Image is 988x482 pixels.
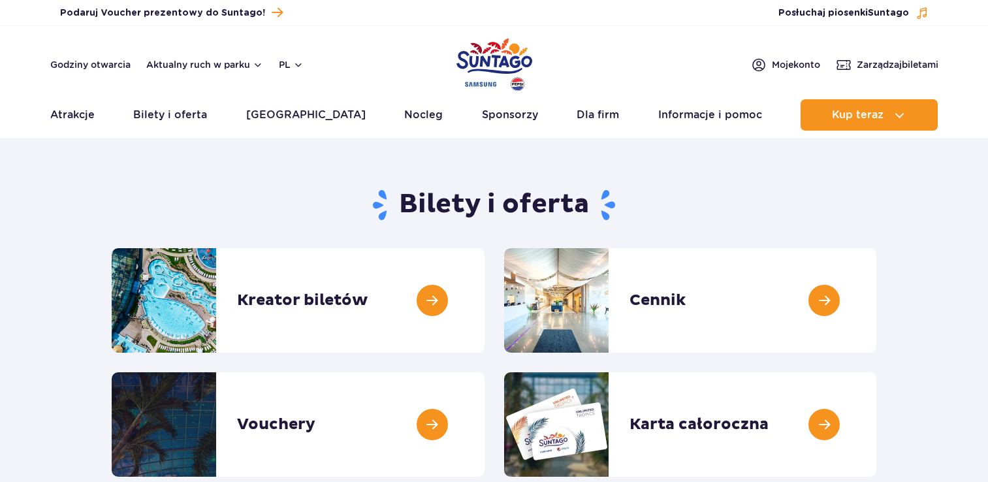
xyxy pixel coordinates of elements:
a: Podaruj Voucher prezentowy do Suntago! [60,4,283,22]
a: Sponsorzy [482,99,538,131]
a: Zarządzajbiletami [836,57,938,72]
a: Godziny otwarcia [50,58,131,71]
span: Kup teraz [832,109,884,121]
h1: Bilety i oferta [112,188,876,222]
span: Suntago [868,8,909,18]
a: Dla firm [577,99,619,131]
button: Posłuchaj piosenkiSuntago [778,7,929,20]
a: Bilety i oferta [133,99,207,131]
a: [GEOGRAPHIC_DATA] [246,99,366,131]
a: Mojekonto [751,57,820,72]
span: Podaruj Voucher prezentowy do Suntago! [60,7,265,20]
a: Atrakcje [50,99,95,131]
button: Aktualny ruch w parku [146,59,263,70]
button: pl [279,58,304,71]
span: Moje konto [772,58,820,71]
a: Informacje i pomoc [658,99,762,131]
a: Nocleg [404,99,443,131]
span: Zarządzaj biletami [857,58,938,71]
button: Kup teraz [801,99,938,131]
a: Park of Poland [456,33,532,93]
span: Posłuchaj piosenki [778,7,909,20]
